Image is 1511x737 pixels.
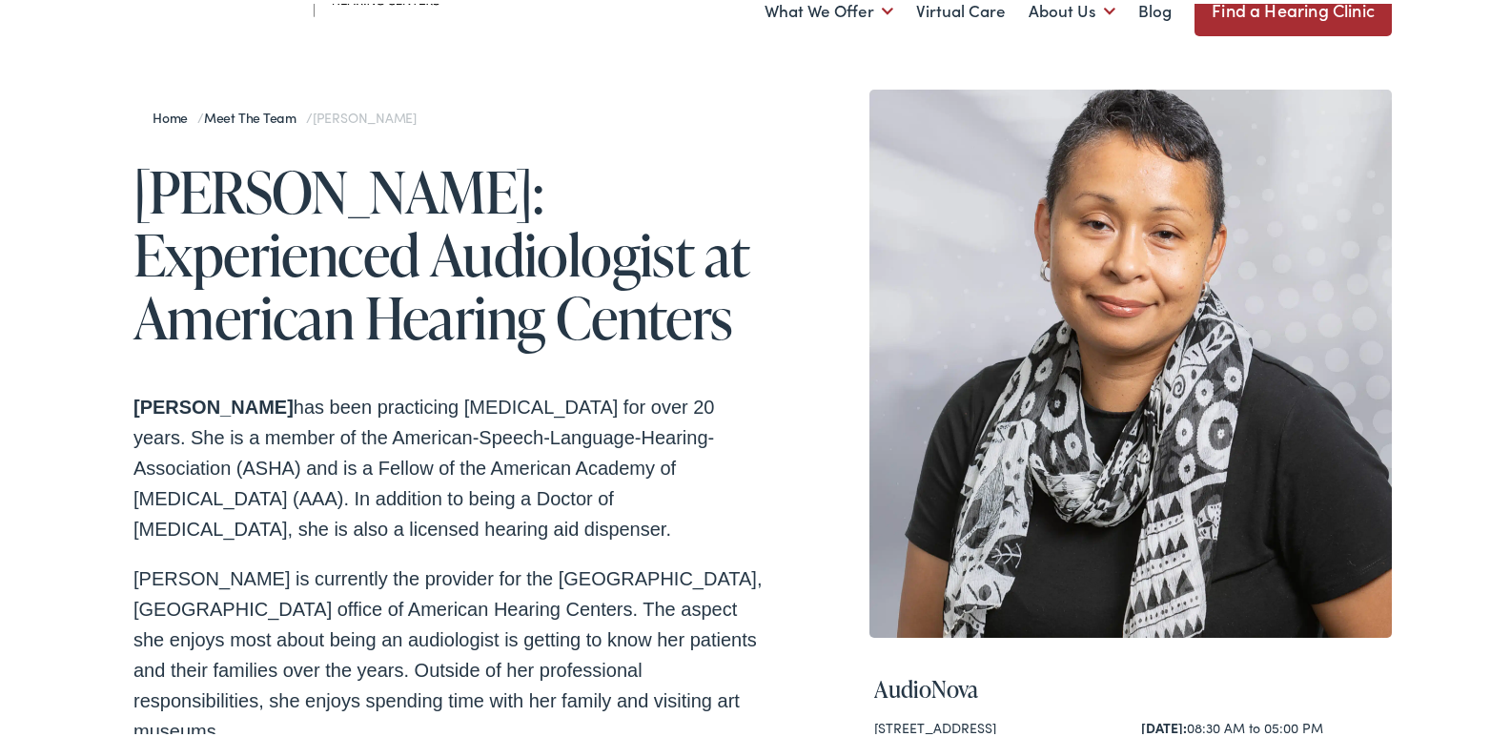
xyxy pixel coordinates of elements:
[204,104,306,123] a: Meet the Team
[133,393,294,414] strong: [PERSON_NAME]
[874,714,1120,734] div: [STREET_ADDRESS]
[153,104,197,123] a: Home
[133,156,763,345] h1: [PERSON_NAME]: Experienced Audiologist at American Hearing Centers
[313,104,417,123] span: [PERSON_NAME]
[153,104,417,123] span: / /
[874,672,1387,700] h4: AudioNova
[869,86,1392,634] img: Dr. Janis Jenkins is an audiologist at American Hearing Centers in Hillsborough, NJ.
[133,388,763,541] p: has been practicing [MEDICAL_DATA] for over 20 years. She is a member of the American-Speech-Lang...
[1141,714,1187,733] strong: [DATE]:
